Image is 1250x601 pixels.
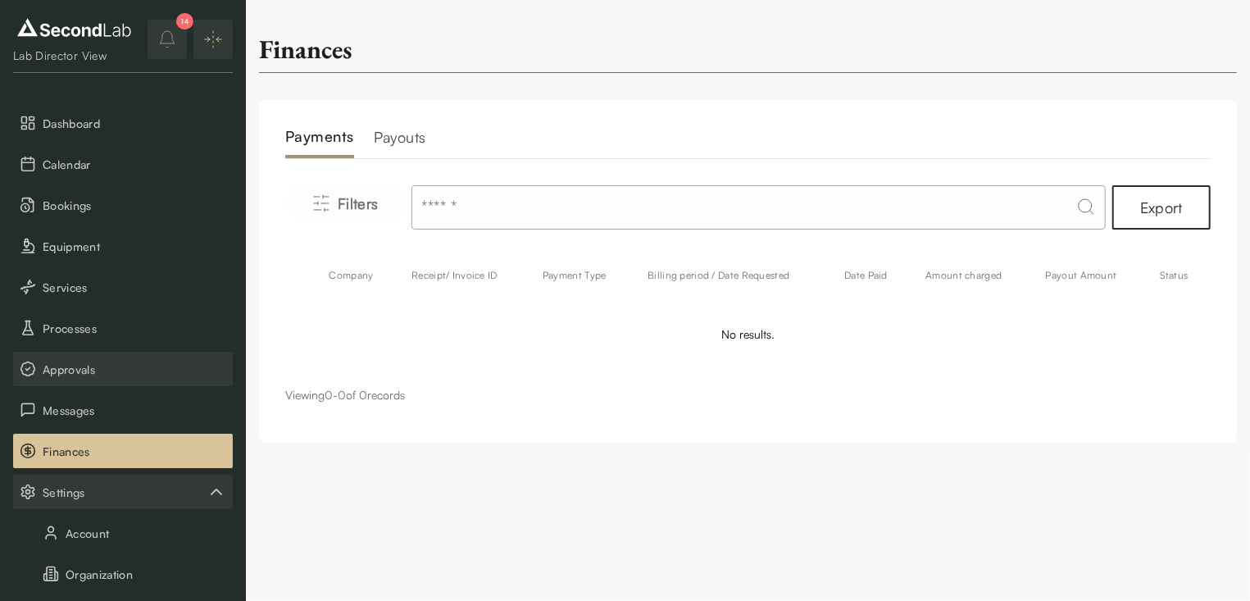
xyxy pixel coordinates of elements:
[530,256,634,295] th: Payment Type
[13,229,233,263] button: Equipment
[43,238,226,255] span: Equipment
[1112,185,1211,230] button: Export
[43,279,226,296] span: Services
[1033,256,1147,295] th: Payout Amount
[398,256,530,295] th: Receipt/ Invoice ID
[338,192,379,215] span: Filters
[13,106,233,140] button: Dashboard
[259,33,352,66] h2: Finances
[13,393,233,427] button: Messages
[13,48,135,64] div: Lab Director View
[13,311,233,345] button: Processes
[285,388,405,402] span: Viewing 0 - 0 of 0 records
[43,361,226,378] span: Approvals
[1147,256,1211,295] th: Status
[13,434,233,468] button: Finances
[285,125,354,158] h2: Payments
[285,295,1211,374] td: No results.
[43,156,226,173] span: Calendar
[13,15,135,41] img: logo
[193,20,233,59] button: Expand/Collapse sidebar
[176,13,193,30] div: 14
[13,147,233,181] button: Calendar
[634,256,831,295] th: Billing period / Date Requested
[374,125,426,158] h2: Payouts
[43,402,226,419] span: Messages
[316,256,398,295] th: Company
[13,352,233,386] button: Approvals
[831,256,912,295] th: Date Paid
[13,270,233,304] button: Services
[43,443,226,460] span: Finances
[43,197,226,214] span: Bookings
[43,320,226,337] span: Processes
[912,256,1032,295] th: Amount charged
[148,20,187,59] button: notifications
[285,185,405,221] button: Filters
[43,115,226,132] span: Dashboard
[13,188,233,222] button: Bookings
